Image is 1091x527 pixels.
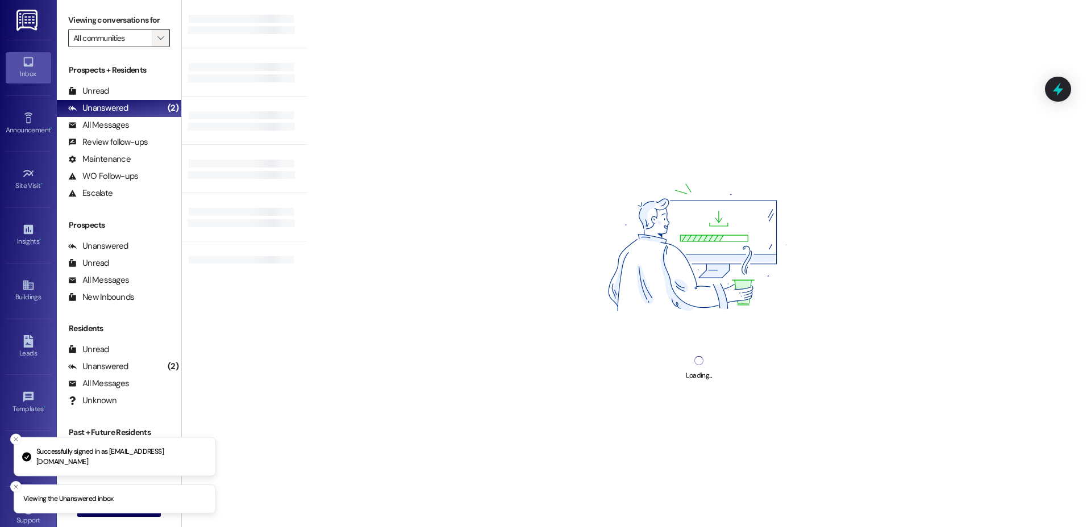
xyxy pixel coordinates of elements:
i:  [157,34,164,43]
span: • [41,180,43,188]
div: All Messages [68,378,129,390]
div: Unanswered [68,361,128,373]
span: • [39,236,41,244]
div: Escalate [68,187,113,199]
div: Unknown [68,395,116,407]
label: Viewing conversations for [68,11,170,29]
div: Unanswered [68,240,128,252]
div: Maintenance [68,153,131,165]
input: All communities [73,29,152,47]
img: ResiDesk Logo [16,10,40,31]
a: Templates • [6,387,51,418]
div: Past + Future Residents [57,426,181,438]
div: Residents [57,323,181,334]
div: Unread [68,257,109,269]
div: All Messages [68,119,129,131]
div: (2) [165,99,181,117]
div: Prospects [57,219,181,231]
div: Unread [68,85,109,97]
div: (2) [165,358,181,375]
div: Loading... [686,370,711,382]
a: Inbox [6,52,51,83]
a: Leads [6,332,51,362]
div: WO Follow-ups [68,170,138,182]
a: Site Visit • [6,164,51,195]
a: Buildings [6,275,51,306]
a: Insights • [6,220,51,250]
span: • [51,124,52,132]
div: Prospects + Residents [57,64,181,76]
div: All Messages [68,274,129,286]
div: Unanswered [68,102,128,114]
button: Close toast [10,434,22,445]
div: New Inbounds [68,291,134,303]
div: Unread [68,344,109,355]
div: Review follow-ups [68,136,148,148]
button: Close toast [10,481,22,492]
p: Viewing the Unanswered inbox [23,494,114,504]
a: Account [6,443,51,474]
span: • [44,403,45,411]
p: Successfully signed in as [EMAIL_ADDRESS][DOMAIN_NAME] [36,447,206,467]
